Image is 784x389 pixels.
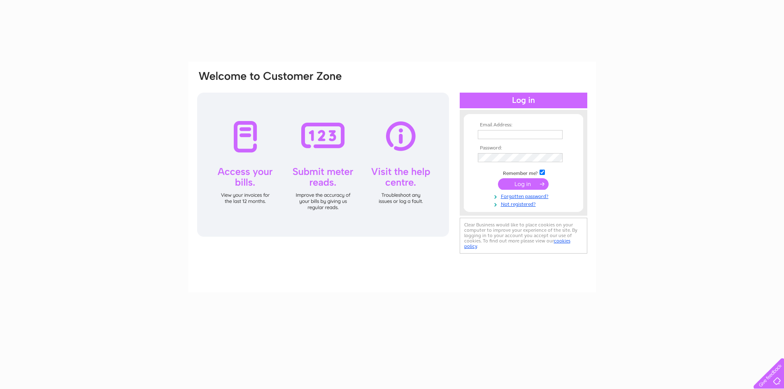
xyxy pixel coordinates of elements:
[476,168,571,177] td: Remember me?
[464,238,570,249] a: cookies policy
[478,200,571,207] a: Not registered?
[460,218,587,254] div: Clear Business would like to place cookies on your computer to improve your experience of the sit...
[476,145,571,151] th: Password:
[476,122,571,128] th: Email Address:
[498,178,549,190] input: Submit
[478,192,571,200] a: Forgotten password?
